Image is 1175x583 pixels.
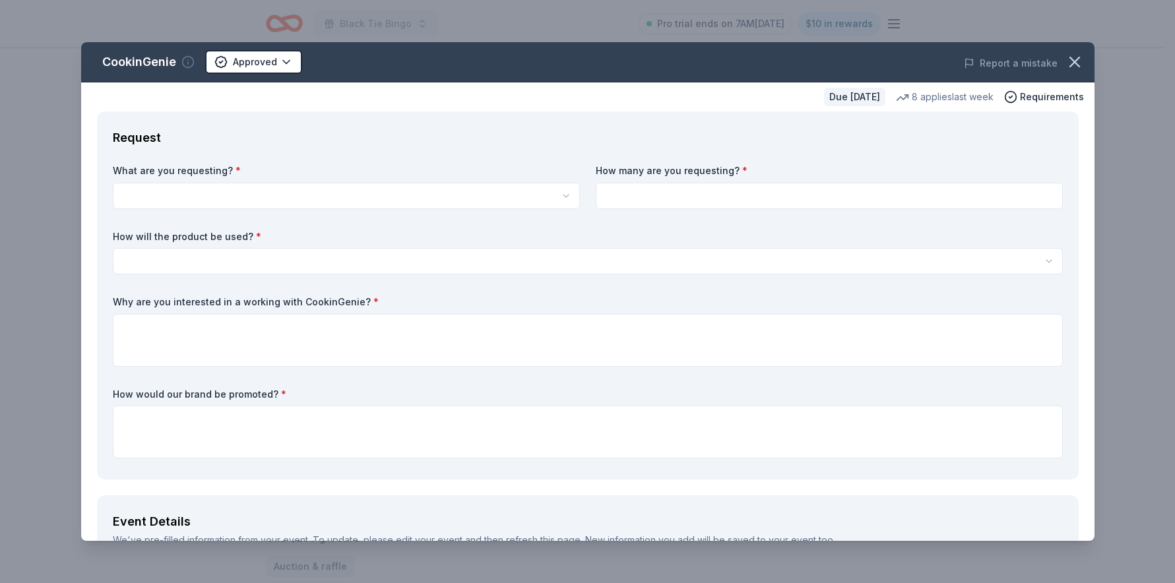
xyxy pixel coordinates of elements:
label: How will the product be used? [113,230,1063,243]
span: Requirements [1020,89,1084,105]
button: Approved [205,50,302,74]
span: Approved [233,54,277,70]
div: Request [113,127,1063,148]
button: Report a mistake [964,55,1058,71]
label: Why are you interested in a working with CookinGenie? [113,295,1063,309]
button: Requirements [1004,89,1084,105]
div: CookinGenie [102,51,176,73]
div: 8 applies last week [896,89,994,105]
div: Due [DATE] [824,88,885,106]
label: How many are you requesting? [596,164,1063,177]
div: Event Details [113,511,1063,532]
div: We've pre-filled information from your event. To update, please edit your event and then refresh ... [113,532,1063,548]
label: How would our brand be promoted? [113,388,1063,401]
label: What are you requesting? [113,164,580,177]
